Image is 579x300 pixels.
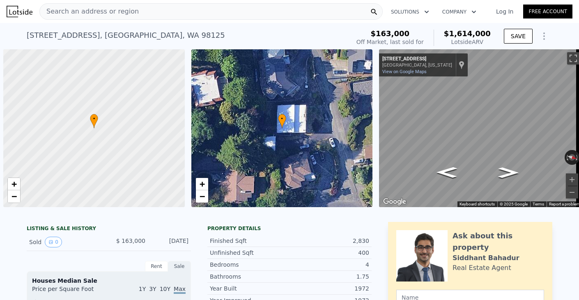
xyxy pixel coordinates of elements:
div: Ask about this property [453,230,544,253]
span: © 2025 Google [500,202,528,206]
span: $1,614,000 [444,29,491,38]
button: Solutions [384,5,436,19]
path: Go North, Lakeside Ave NE [490,165,527,180]
div: 1.75 [289,272,369,281]
div: Property details [207,225,372,232]
button: Show Options [536,28,552,44]
div: Rent [145,261,168,272]
a: Zoom in [196,178,208,190]
a: Zoom in [8,178,20,190]
div: • [90,114,98,128]
button: SAVE [504,29,533,44]
div: 2,830 [289,237,369,245]
span: 10Y [160,286,170,292]
div: Bedrooms [210,261,289,269]
path: Go South, Lakeside Ave NE [428,164,466,180]
div: [GEOGRAPHIC_DATA], [US_STATE] [382,62,452,68]
div: 1972 [289,284,369,293]
a: Zoom out [8,190,20,203]
button: Zoom in [566,173,578,186]
div: 400 [289,249,369,257]
span: $163,000 [371,29,410,38]
div: Lotside ARV [444,38,491,46]
div: Sale [168,261,191,272]
div: Off Market, last sold for [356,38,424,46]
div: [DATE] [152,237,188,247]
div: [STREET_ADDRESS] , [GEOGRAPHIC_DATA] , WA 98125 [27,30,225,41]
a: View on Google Maps [382,69,427,74]
div: Year Built [210,284,289,293]
span: − [199,191,204,201]
a: Log In [486,7,523,16]
div: Sold [29,237,102,247]
span: + [11,179,17,189]
button: Keyboard shortcuts [460,201,495,207]
span: 3Y [149,286,156,292]
div: • [278,114,286,128]
div: Houses Median Sale [32,277,186,285]
div: Finished Sqft [210,237,289,245]
div: Real Estate Agent [453,263,511,273]
div: Unfinished Sqft [210,249,289,257]
a: Zoom out [196,190,208,203]
span: Search an address or region [40,7,139,16]
button: Rotate counterclockwise [565,150,569,165]
div: [STREET_ADDRESS] [382,56,452,62]
div: Price per Square Foot [32,285,109,298]
span: 1Y [139,286,146,292]
a: Terms (opens in new tab) [533,202,544,206]
span: $ 163,000 [116,238,145,244]
img: Google [381,196,408,207]
span: • [278,115,286,122]
img: Lotside [7,6,32,17]
a: Open this area in Google Maps (opens a new window) [381,196,408,207]
span: − [11,191,17,201]
button: Zoom out [566,186,578,198]
div: Siddhant Bahadur [453,253,519,263]
div: Bathrooms [210,272,289,281]
div: 4 [289,261,369,269]
button: Company [436,5,483,19]
a: Show location on map [459,60,464,69]
button: View historical data [45,237,62,247]
a: Free Account [523,5,572,18]
span: Max [174,286,186,294]
div: LISTING & SALE HISTORY [27,225,191,233]
span: • [90,115,98,122]
span: + [199,179,204,189]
